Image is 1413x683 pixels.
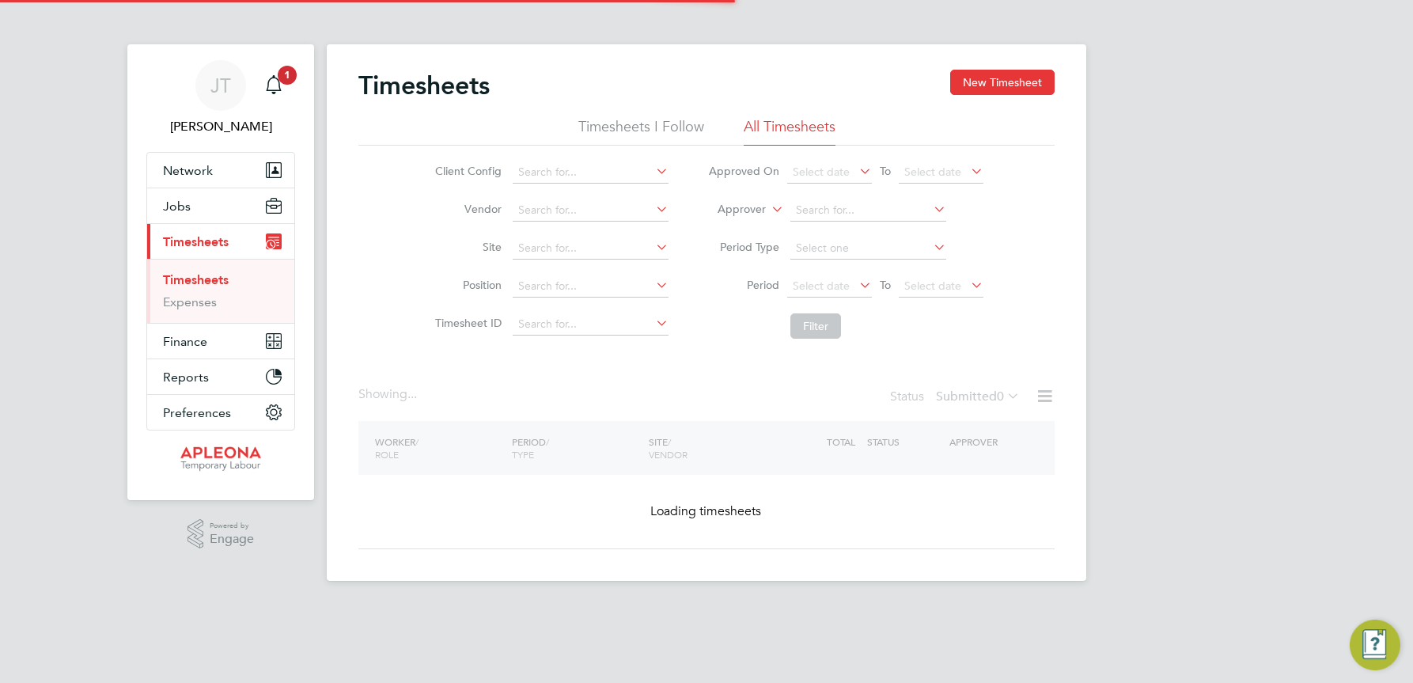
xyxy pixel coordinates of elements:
div: Showing [358,386,420,403]
span: Reports [163,370,209,385]
div: Status [890,386,1023,408]
button: Jobs [147,188,294,223]
button: Network [147,153,294,188]
input: Select one [790,237,946,260]
span: Select date [904,279,961,293]
a: Powered byEngage [188,519,255,549]
span: Network [163,163,213,178]
button: Filter [790,313,841,339]
span: 1 [278,66,297,85]
span: ... [407,386,417,402]
label: Approver [695,202,766,218]
span: Powered by [210,519,254,533]
span: Finance [163,334,207,349]
span: Select date [904,165,961,179]
a: JT[PERSON_NAME] [146,60,295,136]
input: Search for... [790,199,946,222]
label: Position [430,278,502,292]
span: Julie Tante [146,117,295,136]
button: Timesheets [147,224,294,259]
nav: Main navigation [127,44,314,500]
span: JT [210,75,231,96]
button: New Timesheet [950,70,1055,95]
a: 1 [258,60,290,111]
button: Reports [147,359,294,394]
span: Select date [793,165,850,179]
li: All Timesheets [744,117,835,146]
a: Timesheets [163,272,229,287]
label: Timesheet ID [430,316,502,330]
span: Timesheets [163,234,229,249]
a: Expenses [163,294,217,309]
div: Timesheets [147,259,294,323]
input: Search for... [513,199,669,222]
label: Approved On [708,164,779,178]
span: Engage [210,533,254,546]
input: Search for... [513,275,669,298]
label: Submitted [936,389,1020,404]
button: Finance [147,324,294,359]
span: Preferences [163,405,231,420]
span: Jobs [163,199,191,214]
span: Select date [793,279,850,293]
label: Site [430,240,502,254]
input: Search for... [513,237,669,260]
label: Vendor [430,202,502,216]
li: Timesheets I Follow [578,117,704,146]
button: Engage Resource Center [1350,620,1400,670]
input: Search for... [513,313,669,336]
img: apleona-logo-retina.png [180,446,261,472]
label: Period Type [708,240,779,254]
button: Preferences [147,395,294,430]
span: To [875,275,896,295]
a: Go to home page [146,446,295,472]
label: Client Config [430,164,502,178]
label: Period [708,278,779,292]
span: To [875,161,896,181]
h2: Timesheets [358,70,490,101]
span: 0 [997,389,1004,404]
input: Search for... [513,161,669,184]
